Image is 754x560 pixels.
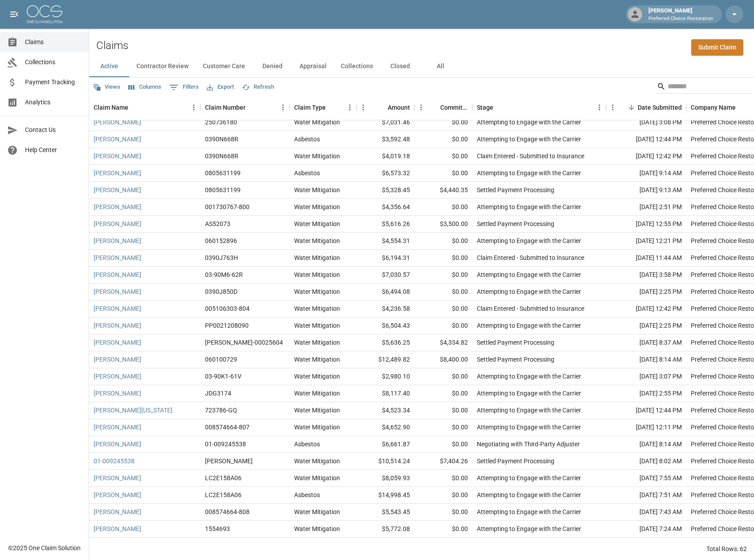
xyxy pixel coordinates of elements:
[606,95,686,120] div: Date Submitted
[294,355,340,364] div: Water Mitigation
[205,236,237,245] div: 060152896
[94,490,141,499] a: [PERSON_NAME]
[94,524,141,533] a: [PERSON_NAME]
[294,338,340,347] div: Water Mitigation
[357,419,414,436] div: $4,652.90
[357,101,370,114] button: Menu
[25,58,82,67] span: Collections
[94,321,141,330] a: [PERSON_NAME]
[25,37,82,47] span: Claims
[357,233,414,250] div: $4,554.31
[477,135,581,144] div: Attempting to Engage with the Carrier
[414,419,472,436] div: $0.00
[414,95,472,120] div: Committed Amount
[27,5,62,23] img: ocs-logo-white-transparent.png
[606,334,686,351] div: [DATE] 8:37 AM
[706,544,747,553] div: Total Rows: 62
[375,101,388,114] button: Sort
[294,524,340,533] div: Water Mitigation
[477,490,581,499] div: Attempting to Engage with the Carrier
[252,56,292,77] button: Denied
[440,95,468,120] div: Committed Amount
[414,131,472,148] div: $0.00
[357,368,414,385] div: $2,980.10
[357,385,414,402] div: $8,117.40
[205,372,242,381] div: 03-90K1-61V
[493,101,506,114] button: Sort
[294,474,340,482] div: Water Mitigation
[477,152,584,161] div: Claim Entered - Submitted to Insurance
[606,402,686,419] div: [DATE] 12:44 PM
[94,287,141,296] a: [PERSON_NAME]
[8,544,81,552] div: © 2025 One Claim Solution
[94,95,128,120] div: Claim Name
[196,56,252,77] button: Customer Care
[414,470,472,487] div: $0.00
[294,423,340,432] div: Water Mitigation
[414,301,472,317] div: $0.00
[357,165,414,182] div: $6,573.32
[357,470,414,487] div: $8,059.93
[477,236,581,245] div: Attempting to Engage with the Carrier
[606,284,686,301] div: [DATE] 2:25 PM
[205,440,246,449] div: 01-009245538
[326,101,338,114] button: Sort
[94,457,135,465] a: 01-009245538
[94,169,141,177] a: [PERSON_NAME]
[357,301,414,317] div: $4,236.58
[414,284,472,301] div: $0.00
[606,101,619,114] button: Menu
[294,507,340,516] div: Water Mitigation
[294,389,340,398] div: Water Mitigation
[414,101,428,114] button: Menu
[294,202,340,211] div: Water Mitigation
[94,202,141,211] a: [PERSON_NAME]
[477,185,554,194] div: Settled Payment Processing
[606,487,686,504] div: [DATE] 7:51 AM
[477,507,581,516] div: Attempting to Engage with the Carrier
[96,39,128,52] h2: Claims
[477,406,581,415] div: Attempting to Engage with the Carrier
[477,321,581,330] div: Attempting to Engage with the Carrier
[357,199,414,216] div: $4,356.64
[606,301,686,317] div: [DATE] 12:42 PM
[477,440,580,449] div: Negotiating with Third-Party Adjuster
[414,334,472,351] div: $4,334.82
[477,524,581,533] div: Attempting to Engage with the Carrier
[205,524,230,533] div: 1554693
[94,118,141,127] a: [PERSON_NAME]
[290,95,357,120] div: Claim Type
[477,287,581,296] div: Attempting to Engage with the Carrier
[294,118,340,127] div: Water Mitigation
[357,317,414,334] div: $6,504.43
[645,6,717,22] div: [PERSON_NAME]
[94,338,141,347] a: [PERSON_NAME]
[94,185,141,194] a: [PERSON_NAME]
[606,267,686,284] div: [DATE] 3:58 PM
[428,101,440,114] button: Sort
[477,457,554,465] div: Settled Payment Processing
[606,470,686,487] div: [DATE] 7:55 AM
[606,351,686,368] div: [DATE] 8:14 AM
[205,253,238,262] div: 0390J763H
[205,507,250,516] div: 008574664-808
[94,253,141,262] a: [PERSON_NAME]
[94,440,141,449] a: [PERSON_NAME]
[606,131,686,148] div: [DATE] 12:44 PM
[205,406,237,415] div: 723786-GQ
[414,216,472,233] div: $3,500.00
[414,402,472,419] div: $0.00
[294,95,326,120] div: Claim Type
[25,78,82,87] span: Payment Tracking
[205,185,241,194] div: 0805631199
[477,95,493,120] div: Stage
[414,165,472,182] div: $0.00
[205,474,242,482] div: LC2E158A06
[477,118,581,127] div: Attempting to Engage with the Carrier
[414,267,472,284] div: $0.00
[414,182,472,199] div: $4,440.35
[276,101,290,114] button: Menu
[94,474,141,482] a: [PERSON_NAME]
[477,338,554,347] div: Settled Payment Processing
[606,521,686,538] div: [DATE] 7:24 AM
